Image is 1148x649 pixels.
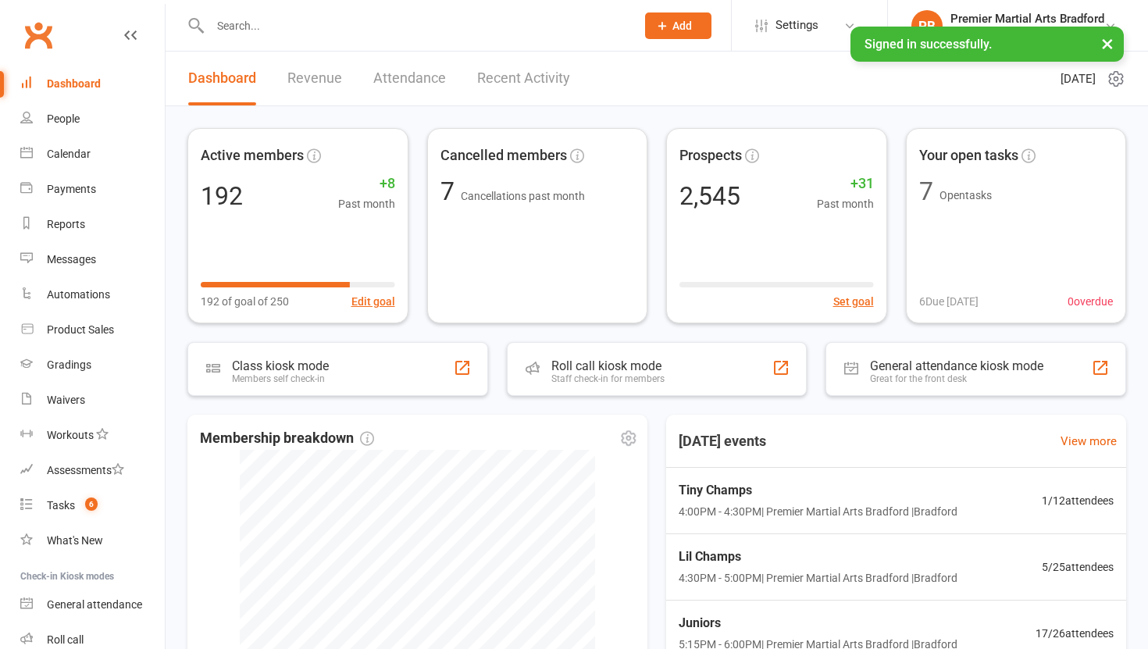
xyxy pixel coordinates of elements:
[200,427,374,450] span: Membership breakdown
[1061,432,1117,451] a: View more
[20,523,165,558] a: What's New
[679,503,957,520] span: 4:00PM - 4:30PM | Premier Martial Arts Bradford | Bradford
[287,52,342,105] a: Revenue
[205,15,625,37] input: Search...
[47,112,80,125] div: People
[47,253,96,266] div: Messages
[1042,558,1114,576] span: 5 / 25 attendees
[19,16,58,55] a: Clubworx
[461,190,585,202] span: Cancellations past month
[20,207,165,242] a: Reports
[919,144,1018,167] span: Your open tasks
[20,418,165,453] a: Workouts
[950,26,1104,40] div: Premier Martial Arts Bradford
[775,8,818,43] span: Settings
[47,218,85,230] div: Reports
[20,102,165,137] a: People
[1068,293,1113,310] span: 0 overdue
[47,323,114,336] div: Product Sales
[47,598,142,611] div: General attendance
[47,148,91,160] div: Calendar
[201,144,304,167] span: Active members
[1036,625,1114,642] span: 17 / 26 attendees
[679,547,957,567] span: Lil Champs
[232,358,329,373] div: Class kiosk mode
[47,358,91,371] div: Gradings
[919,179,933,204] div: 7
[679,480,957,501] span: Tiny Champs
[477,52,570,105] a: Recent Activity
[865,37,992,52] span: Signed in successfully.
[20,172,165,207] a: Payments
[1093,27,1121,60] button: ×
[20,453,165,488] a: Assessments
[950,12,1104,26] div: Premier Martial Arts Bradford
[47,288,110,301] div: Automations
[47,77,101,90] div: Dashboard
[338,173,395,195] span: +8
[551,373,665,384] div: Staff check-in for members
[440,177,461,206] span: 7
[666,427,779,455] h3: [DATE] events
[911,10,943,41] div: PB
[20,383,165,418] a: Waivers
[232,373,329,384] div: Members self check-in
[351,293,395,310] button: Edit goal
[679,613,957,633] span: Juniors
[85,497,98,511] span: 6
[20,277,165,312] a: Automations
[188,52,256,105] a: Dashboard
[939,189,992,201] span: Open tasks
[47,464,124,476] div: Assessments
[1061,70,1096,88] span: [DATE]
[20,348,165,383] a: Gradings
[20,488,165,523] a: Tasks 6
[20,137,165,172] a: Calendar
[20,242,165,277] a: Messages
[201,184,243,209] div: 192
[338,195,395,212] span: Past month
[440,144,567,167] span: Cancelled members
[47,394,85,406] div: Waivers
[20,312,165,348] a: Product Sales
[919,293,979,310] span: 6 Due [DATE]
[833,293,874,310] button: Set goal
[47,633,84,646] div: Roll call
[20,587,165,622] a: General attendance kiosk mode
[870,358,1043,373] div: General attendance kiosk mode
[817,173,874,195] span: +31
[47,429,94,441] div: Workouts
[679,569,957,587] span: 4:30PM - 5:00PM | Premier Martial Arts Bradford | Bradford
[645,12,711,39] button: Add
[817,195,874,212] span: Past month
[679,144,742,167] span: Prospects
[20,66,165,102] a: Dashboard
[672,20,692,32] span: Add
[373,52,446,105] a: Attendance
[1042,492,1114,509] span: 1 / 12 attendees
[47,183,96,195] div: Payments
[47,534,103,547] div: What's New
[201,293,289,310] span: 192 of goal of 250
[551,358,665,373] div: Roll call kiosk mode
[679,184,740,209] div: 2,545
[870,373,1043,384] div: Great for the front desk
[47,499,75,512] div: Tasks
